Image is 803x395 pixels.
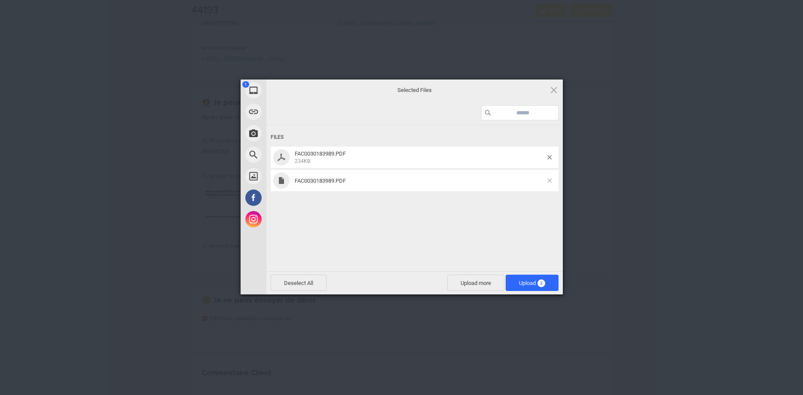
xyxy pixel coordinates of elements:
span: Upload [506,275,559,291]
span: 2 [537,279,545,287]
div: Web Search [241,144,344,165]
span: 1 [242,81,249,88]
span: FAC0030183989.PDF [292,178,547,184]
div: Facebook [241,187,344,208]
span: Deselect All [271,275,327,291]
span: FAC0030183989.PDF [292,150,547,165]
span: FAC0030183989.PDF [295,178,346,184]
div: Take Photo [241,122,344,144]
div: Instagram [241,208,344,230]
div: Link (URL) [241,101,344,122]
div: Files [271,129,559,145]
span: Upload more [447,275,504,291]
div: My Device [241,80,344,101]
span: Click here or hit ESC to close picker [549,85,559,95]
span: FAC0030183989.PDF [295,150,346,157]
span: Upload [519,280,545,286]
span: Selected Files [329,86,501,94]
span: 234KB [295,158,310,164]
div: Unsplash [241,165,344,187]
